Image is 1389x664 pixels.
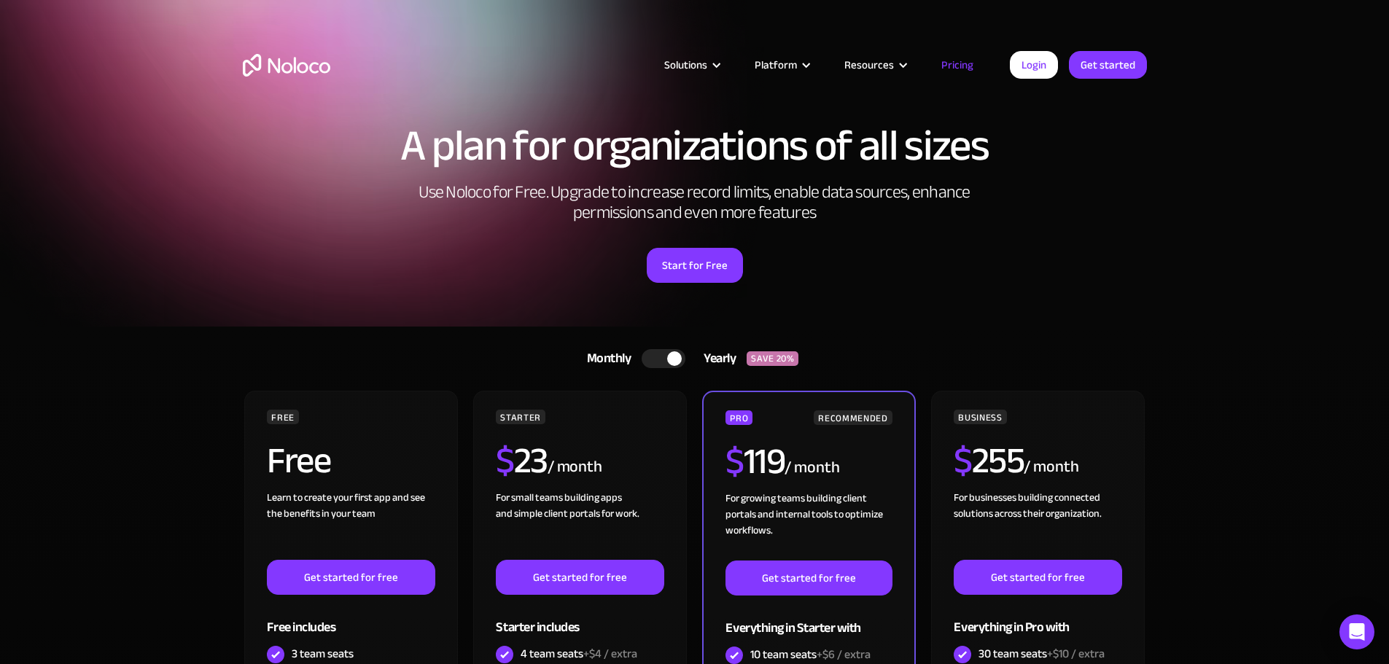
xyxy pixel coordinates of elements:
[755,55,797,74] div: Platform
[750,647,871,663] div: 10 team seats
[267,560,435,595] a: Get started for free
[685,348,747,370] div: Yearly
[292,646,354,662] div: 3 team seats
[954,426,972,495] span: $
[1339,614,1374,649] div: Open Intercom Messenger
[1010,51,1058,79] a: Login
[243,124,1147,168] h1: A plan for organizations of all sizes
[267,410,299,424] div: FREE
[548,456,602,479] div: / month
[785,456,839,480] div: / month
[814,410,892,425] div: RECOMMENDED
[403,182,987,223] h2: Use Noloco for Free. Upgrade to increase record limits, enable data sources, enhance permissions ...
[725,561,892,595] a: Get started for free
[736,55,826,74] div: Platform
[725,410,752,425] div: PRO
[1024,456,1078,479] div: / month
[844,55,894,74] div: Resources
[569,348,642,370] div: Monthly
[267,595,435,642] div: Free includes
[496,560,664,595] a: Get started for free
[725,427,744,496] span: $
[978,646,1105,662] div: 30 team seats
[954,410,1006,424] div: BUSINESS
[267,490,435,560] div: Learn to create your first app and see the benefits in your team ‍
[647,248,743,283] a: Start for Free
[664,55,707,74] div: Solutions
[1069,51,1147,79] a: Get started
[243,54,330,77] a: home
[954,595,1121,642] div: Everything in Pro with
[923,55,992,74] a: Pricing
[496,490,664,560] div: For small teams building apps and simple client portals for work. ‍
[954,490,1121,560] div: For businesses building connected solutions across their organization. ‍
[646,55,736,74] div: Solutions
[954,560,1121,595] a: Get started for free
[747,351,798,366] div: SAVE 20%
[496,410,545,424] div: STARTER
[267,442,330,479] h2: Free
[725,595,892,643] div: Everything in Starter with
[521,646,637,662] div: 4 team seats
[954,442,1024,479] h2: 255
[725,443,785,480] h2: 119
[826,55,923,74] div: Resources
[496,426,514,495] span: $
[725,491,892,561] div: For growing teams building client portals and internal tools to optimize workflows.
[496,595,664,642] div: Starter includes
[496,442,548,479] h2: 23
